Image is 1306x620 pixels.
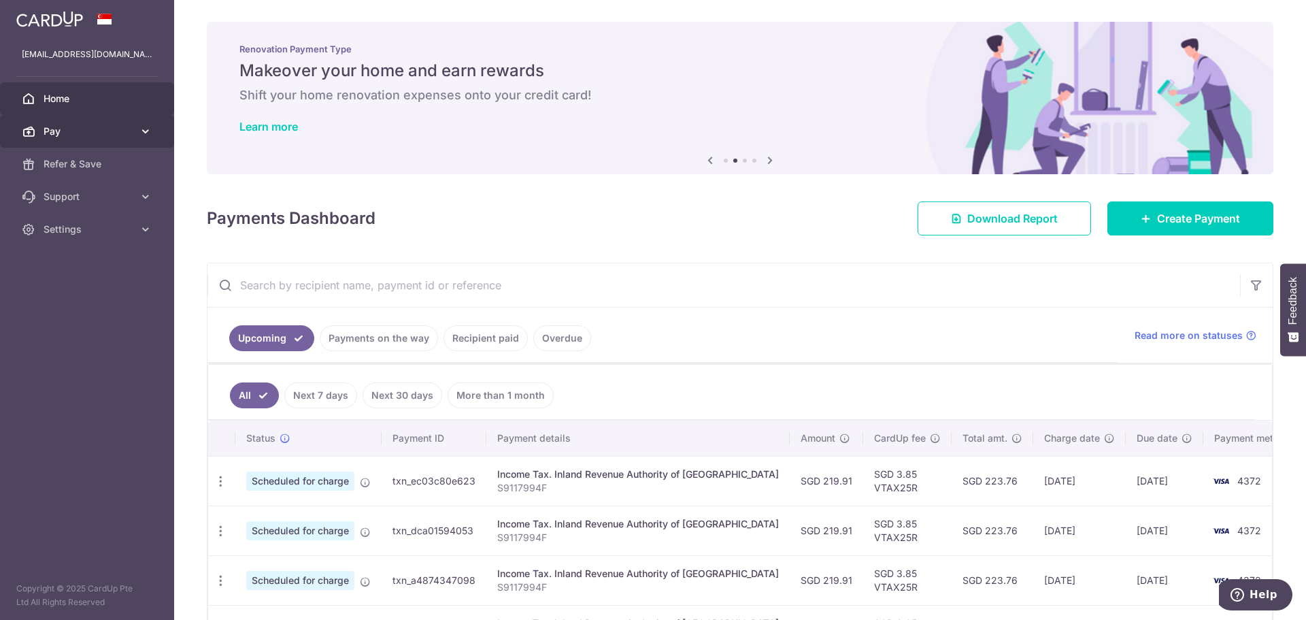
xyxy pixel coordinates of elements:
p: Renovation Payment Type [239,44,1241,54]
a: Payments on the way [320,325,438,351]
a: Overdue [533,325,591,351]
h4: Payments Dashboard [207,206,375,231]
td: SGD 219.91 [790,555,863,605]
iframe: Opens a widget where you can find more information [1219,579,1292,613]
span: Download Report [967,210,1058,227]
a: Upcoming [229,325,314,351]
a: Read more on statuses [1135,329,1256,342]
td: SGD 219.91 [790,506,863,555]
span: Feedback [1287,277,1299,325]
div: Income Tax. Inland Revenue Authority of [GEOGRAPHIC_DATA] [497,468,779,481]
span: Amount [801,431,835,445]
img: Bank Card [1207,572,1235,589]
a: All [230,382,279,408]
td: [DATE] [1126,456,1203,506]
span: CardUp fee [874,431,926,445]
h5: Makeover your home and earn rewards [239,60,1241,82]
div: Income Tax. Inland Revenue Authority of [GEOGRAPHIC_DATA] [497,567,779,581]
span: Charge date [1044,431,1100,445]
img: CardUp [16,11,83,27]
span: Status [246,431,275,445]
p: S9117994F [497,531,779,544]
p: [EMAIL_ADDRESS][DOMAIN_NAME] [22,48,152,61]
a: Create Payment [1107,201,1273,235]
td: [DATE] [1033,456,1126,506]
span: 4372 [1237,475,1261,487]
td: SGD 223.76 [952,456,1033,506]
span: 4372 [1237,574,1261,586]
td: txn_dca01594053 [382,506,486,555]
span: Read more on statuses [1135,329,1243,342]
span: 4372 [1237,525,1261,536]
span: Support [44,190,133,203]
span: Pay [44,125,133,138]
span: Settings [44,223,133,236]
p: S9117994F [497,481,779,495]
span: Scheduled for charge [246,571,354,590]
p: S9117994F [497,581,779,594]
img: Bank Card [1207,473,1235,489]
td: SGD 223.76 [952,555,1033,605]
td: txn_a4874347098 [382,555,486,605]
td: [DATE] [1033,555,1126,605]
td: SGD 3.85 VTAX25R [863,456,952,506]
span: Create Payment [1157,210,1240,227]
a: Download Report [918,201,1091,235]
th: Payment ID [382,421,486,456]
h6: Shift your home renovation expenses onto your credit card! [239,87,1241,103]
td: SGD 3.85 VTAX25R [863,506,952,555]
td: [DATE] [1033,506,1126,555]
td: SGD 223.76 [952,506,1033,555]
a: Next 7 days [284,382,357,408]
button: Feedback - Show survey [1280,263,1306,356]
div: Income Tax. Inland Revenue Authority of [GEOGRAPHIC_DATA] [497,517,779,531]
td: [DATE] [1126,506,1203,555]
a: Learn more [239,120,298,133]
td: [DATE] [1126,555,1203,605]
td: txn_ec03c80e623 [382,456,486,506]
td: SGD 3.85 VTAX25R [863,555,952,605]
span: Total amt. [962,431,1007,445]
td: SGD 219.91 [790,456,863,506]
img: Renovation banner [207,22,1273,174]
a: More than 1 month [448,382,554,408]
input: Search by recipient name, payment id or reference [207,263,1240,307]
a: Next 30 days [363,382,442,408]
img: Bank Card [1207,523,1235,539]
span: Due date [1137,431,1177,445]
a: Recipient paid [443,325,528,351]
span: Refer & Save [44,157,133,171]
th: Payment details [486,421,790,456]
span: Scheduled for charge [246,521,354,540]
span: Home [44,92,133,105]
span: Scheduled for charge [246,472,354,491]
